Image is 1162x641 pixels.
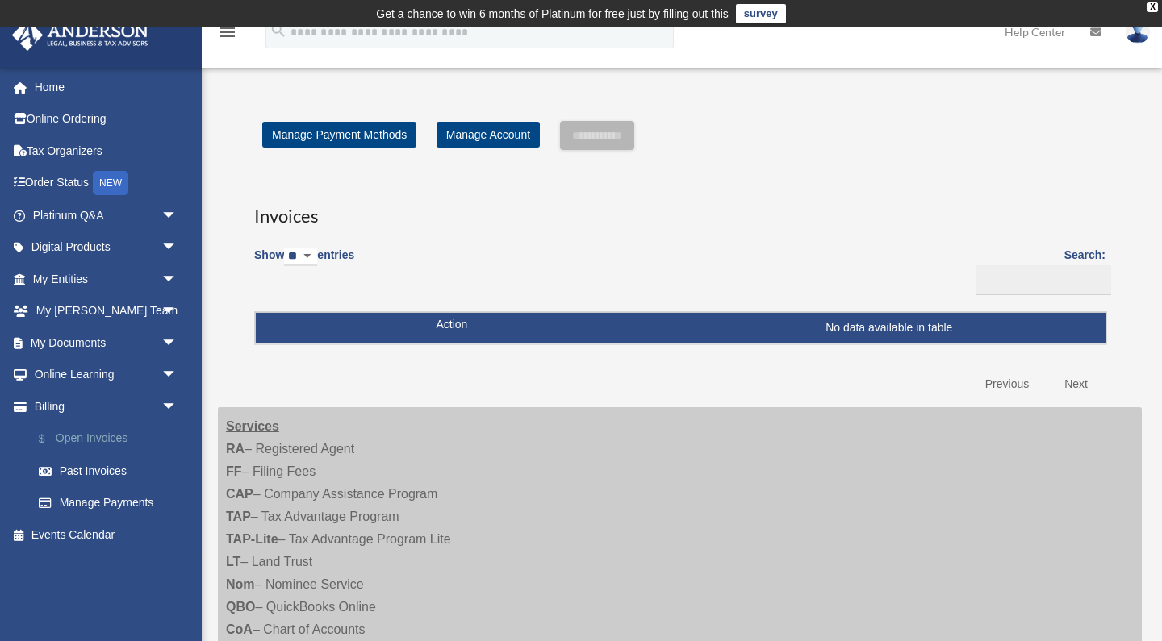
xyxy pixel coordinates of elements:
a: Tax Organizers [11,135,202,167]
span: $ [48,429,56,449]
a: My Documentsarrow_drop_down [11,327,202,359]
a: My Entitiesarrow_drop_down [11,263,202,295]
span: arrow_drop_down [161,231,194,264]
strong: RA [226,442,245,456]
a: menu [218,28,237,42]
a: Manage Payments [23,487,202,519]
a: Order StatusNEW [11,167,202,200]
span: arrow_drop_down [161,263,194,296]
strong: CoA [226,622,253,636]
input: Search: [976,265,1111,296]
a: Home [11,71,202,103]
div: close [1147,2,1158,12]
a: Billingarrow_drop_down [11,390,202,422]
a: Platinum Q&Aarrow_drop_down [11,199,202,231]
i: search [270,22,287,40]
a: Next [1052,368,1100,401]
a: Online Learningarrow_drop_down [11,359,202,391]
strong: LT [226,555,240,568]
strong: TAP [226,510,251,523]
a: Events Calendar [11,518,202,551]
a: Manage Account [437,122,540,148]
span: arrow_drop_down [161,390,194,423]
h3: Invoices [254,189,1106,229]
div: NEW [93,171,128,195]
strong: FF [226,464,242,478]
a: Manage Payment Methods [262,122,416,148]
a: survey [736,4,786,23]
select: Showentries [284,248,317,266]
strong: QBO [226,600,255,614]
span: arrow_drop_down [161,359,194,392]
span: arrow_drop_down [161,327,194,360]
div: Get a chance to win 6 months of Platinum for free just by filling out this [376,4,729,23]
label: Search: [971,245,1106,295]
a: $Open Invoices [23,422,202,456]
a: Past Invoices [23,455,202,487]
strong: CAP [226,487,253,501]
label: Show entries [254,245,354,282]
a: Online Ordering [11,103,202,135]
span: arrow_drop_down [161,199,194,232]
span: arrow_drop_down [161,295,194,328]
img: Anderson Advisors Platinum Portal [7,19,153,51]
strong: Nom [226,577,255,591]
a: My [PERSON_NAME] Teamarrow_drop_down [11,295,202,327]
i: menu [218,23,237,42]
a: Previous [973,368,1041,401]
td: No data available in table [256,313,1106,343]
strong: TAP-Lite [226,532,278,546]
a: Digital Productsarrow_drop_down [11,231,202,264]
strong: Services [226,419,279,433]
img: User Pic [1126,20,1150,44]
